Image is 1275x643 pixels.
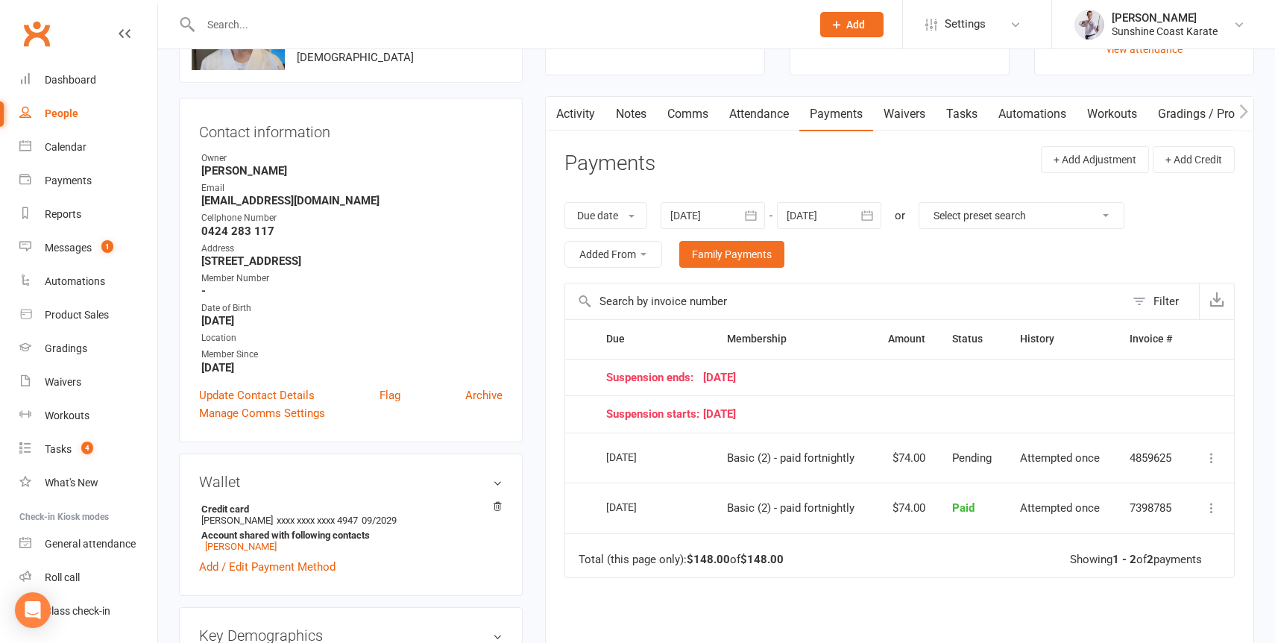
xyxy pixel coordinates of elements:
[81,442,93,454] span: 4
[45,74,96,86] div: Dashboard
[201,181,503,195] div: Email
[846,19,865,31] span: Add
[1147,553,1153,566] strong: 2
[19,433,157,466] a: Tasks 4
[564,152,655,175] h3: Payments
[199,118,503,140] h3: Contact information
[605,97,657,131] a: Notes
[895,207,905,225] div: or
[297,51,414,64] span: [DEMOGRAPHIC_DATA]
[606,371,1174,384] div: [DATE]
[19,332,157,366] a: Gradings
[45,175,92,186] div: Payments
[196,14,801,35] input: Search...
[606,408,1174,421] div: [DATE]
[45,107,78,119] div: People
[1125,283,1199,319] button: Filter
[45,309,109,321] div: Product Sales
[546,97,605,131] a: Activity
[1112,11,1218,25] div: [PERSON_NAME]
[201,272,503,286] div: Member Number
[201,314,503,327] strong: [DATE]
[945,7,986,41] span: Settings
[1116,320,1188,358] th: Invoice #
[727,501,854,515] span: Basic (2) - paid fortnightly
[1020,501,1100,515] span: Attempted once
[1153,146,1235,173] button: + Add Credit
[714,320,872,358] th: Membership
[19,595,157,628] a: Class kiosk mode
[593,320,714,358] th: Due
[45,242,92,254] div: Messages
[1007,320,1116,358] th: History
[201,530,495,541] strong: Account shared with following contacts
[19,265,157,298] a: Automations
[740,553,784,566] strong: $148.00
[872,320,938,358] th: Amount
[19,97,157,131] a: People
[199,558,336,576] a: Add / Edit Payment Method
[45,571,80,583] div: Roll call
[201,164,503,178] strong: [PERSON_NAME]
[1153,292,1179,310] div: Filter
[45,342,87,354] div: Gradings
[19,63,157,97] a: Dashboard
[19,164,157,198] a: Payments
[727,451,854,465] span: Basic (2) - paid fortnightly
[201,211,503,225] div: Cellphone Number
[19,131,157,164] a: Calendar
[1112,25,1218,38] div: Sunshine Coast Karate
[19,198,157,231] a: Reports
[201,301,503,316] div: Date of Birth
[820,12,884,37] button: Add
[205,541,277,552] a: [PERSON_NAME]
[799,97,873,131] a: Payments
[565,283,1125,319] input: Search by invoice number
[939,320,1007,358] th: Status
[199,501,503,554] li: [PERSON_NAME]
[201,361,503,374] strong: [DATE]
[380,386,400,404] a: Flag
[45,376,81,388] div: Waivers
[277,515,358,526] span: xxxx xxxx xxxx 4947
[45,443,72,455] div: Tasks
[872,433,938,483] td: $74.00
[201,284,503,298] strong: -
[952,501,975,515] span: Paid
[45,538,136,550] div: General attendance
[687,553,730,566] strong: $148.00
[19,527,157,561] a: General attendance kiosk mode
[19,366,157,399] a: Waivers
[362,515,397,526] span: 09/2029
[19,231,157,265] a: Messages 1
[45,605,110,617] div: Class check-in
[45,141,86,153] div: Calendar
[201,504,495,515] strong: Credit card
[1106,43,1183,55] a: view attendance
[199,386,315,404] a: Update Contact Details
[988,97,1077,131] a: Automations
[45,208,81,220] div: Reports
[201,151,503,166] div: Owner
[606,445,675,468] div: [DATE]
[606,408,703,421] span: Suspension starts:
[201,348,503,362] div: Member Since
[15,592,51,628] div: Open Intercom Messenger
[936,97,988,131] a: Tasks
[465,386,503,404] a: Archive
[201,254,503,268] strong: [STREET_ADDRESS]
[1041,146,1149,173] button: + Add Adjustment
[201,225,503,238] strong: 0424 283 117
[1074,10,1104,40] img: thumb_image1623729628.png
[201,242,503,256] div: Address
[19,399,157,433] a: Workouts
[1116,483,1188,533] td: 7398785
[201,331,503,345] div: Location
[719,97,799,131] a: Attendance
[1020,451,1100,465] span: Attempted once
[201,194,503,207] strong: [EMAIL_ADDRESS][DOMAIN_NAME]
[952,451,992,465] span: Pending
[45,477,98,489] div: What's New
[19,561,157,595] a: Roll call
[45,275,105,287] div: Automations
